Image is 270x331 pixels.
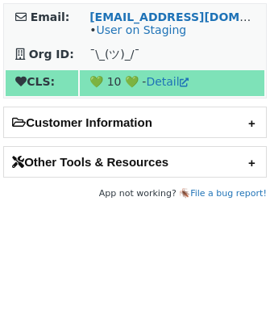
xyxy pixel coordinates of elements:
h2: Customer Information [4,107,266,137]
span: ¯\_(ツ)_/¯ [89,48,139,61]
strong: Email: [31,10,70,23]
td: 💚 10 💚 - [80,70,264,96]
strong: Org ID: [29,48,74,61]
footer: App not working? 🪳 [3,186,267,202]
span: • [89,23,186,36]
strong: CLS: [15,75,55,88]
h2: Other Tools & Resources [4,147,266,177]
a: User on Staging [96,23,186,36]
a: Detail [146,75,188,88]
a: File a bug report! [190,188,267,199]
